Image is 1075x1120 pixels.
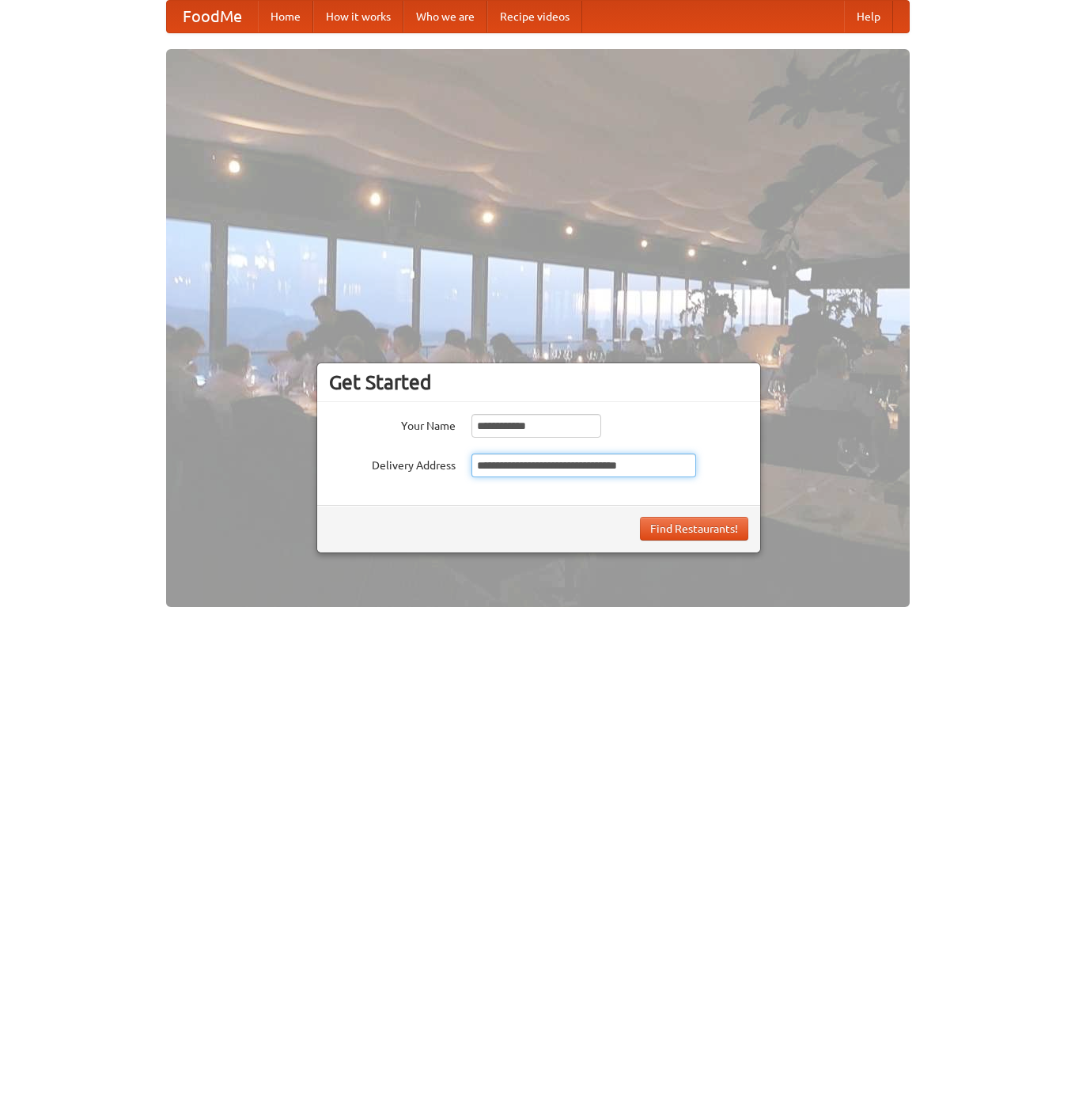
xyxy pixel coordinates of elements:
h3: Get Started [329,370,748,394]
a: Who we are [403,1,487,32]
label: Delivery Address [329,454,456,473]
a: Help [844,1,893,32]
a: How it works [313,1,403,32]
a: Recipe videos [487,1,582,32]
button: Find Restaurants! [640,517,748,541]
label: Your Name [329,414,456,434]
a: FoodMe [167,1,258,32]
a: Home [258,1,313,32]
